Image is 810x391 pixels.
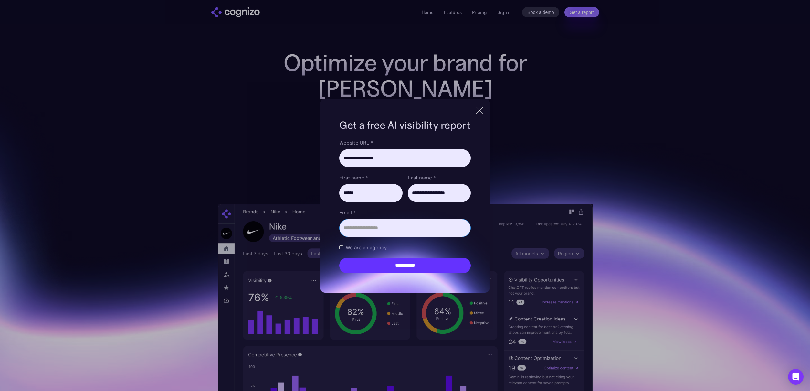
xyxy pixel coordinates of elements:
[339,209,470,216] label: Email *
[339,139,470,147] label: Website URL *
[788,369,804,385] div: Open Intercom Messenger
[339,118,470,132] h1: Get a free AI visibility report
[346,244,387,251] span: We are an agency
[339,174,402,181] label: First name *
[408,174,471,181] label: Last name *
[339,139,470,273] form: Brand Report Form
